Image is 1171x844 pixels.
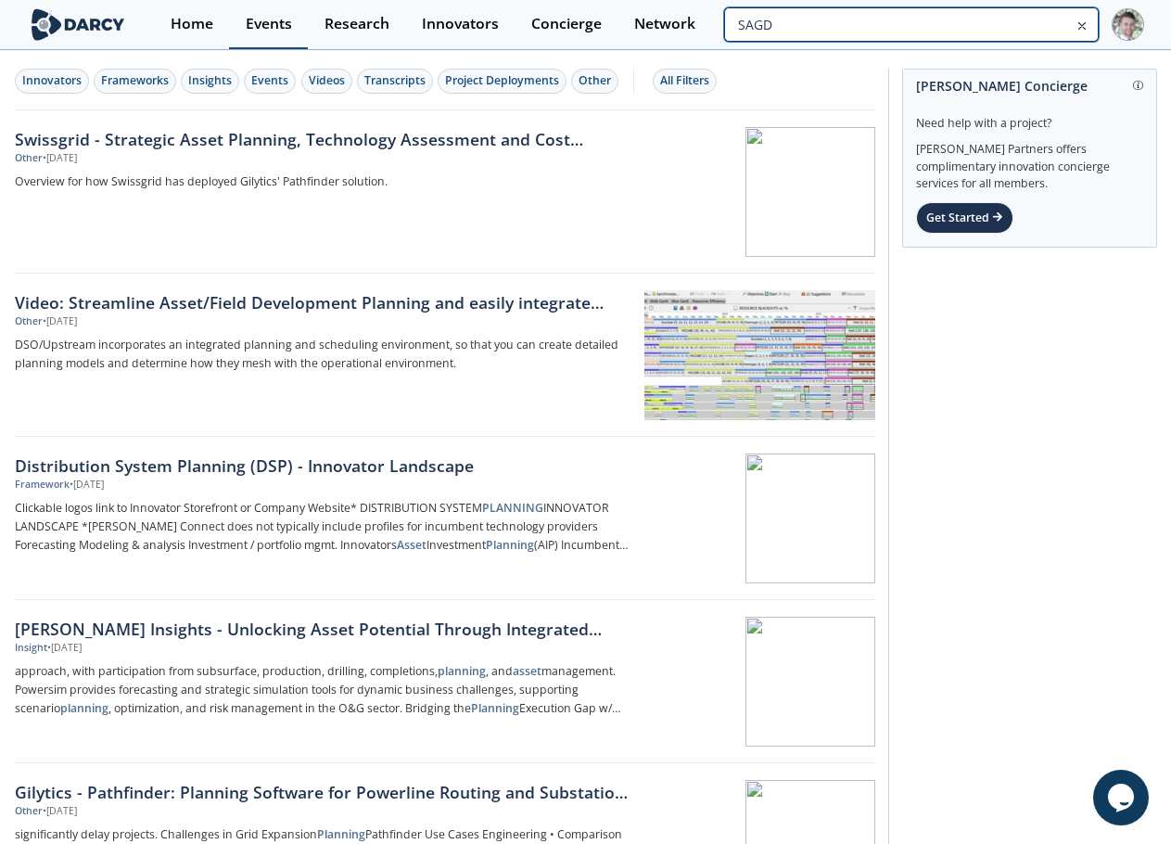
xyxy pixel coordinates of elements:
div: • [DATE] [70,478,104,492]
button: Other [571,69,618,94]
div: Events [251,72,288,89]
input: Advanced Search [724,7,1098,42]
button: Videos [301,69,352,94]
strong: asset [513,663,541,679]
img: logo-wide.svg [28,8,129,41]
div: Events [246,17,292,32]
div: Videos [309,72,345,89]
div: [PERSON_NAME] Concierge [916,70,1143,102]
div: • [DATE] [43,151,77,166]
p: Clickable logos link to Innovator Storefront or Company Website* DISTRIBUTION SYSTEM INNOVATOR LA... [15,499,629,555]
div: Other [15,151,43,166]
strong: Planning [471,700,519,716]
div: Swissgrid - Strategic Asset Planning, Technology Assessment and Cost Evaluations (Gilytics Deploy... [15,127,629,151]
strong: Planning [317,826,365,842]
strong: Asset [397,537,426,553]
div: [PERSON_NAME] Insights - Unlocking Asset Potential Through Integrated Platforms [15,617,629,641]
a: Distribution System Planning (DSP) - Innovator Landscape Framework •[DATE] Clickable logos link t... [15,437,875,600]
div: • [DATE] [43,314,77,329]
div: Other [15,804,43,819]
div: Distribution System Planning (DSP) - Innovator Landscape [15,454,629,478]
div: Project Deployments [445,72,559,89]
div: Insights [188,72,232,89]
button: Innovators [15,69,89,94]
button: All Filters [653,69,717,94]
p: Overview for how Swissgrid has deployed Gilytics' Pathfinder solution. [15,173,629,191]
div: Insight [15,641,47,656]
img: information.svg [1133,81,1143,91]
div: Concierge [531,17,602,32]
div: • [DATE] [47,641,82,656]
div: Video: Streamline Asset/Field Development Planning and easily integrate with your execution schedule [15,290,629,314]
button: Transcripts [357,69,433,94]
p: approach, with participation from subsurface, production, drilling, completions, , and management... [15,662,629,718]
div: Research [325,17,389,32]
div: Get Started [916,202,1013,234]
div: Frameworks [101,72,169,89]
a: Swissgrid - Strategic Asset Planning, Technology Assessment and Cost Evaluations (Gilytics Deploy... [15,110,875,274]
button: Events [244,69,296,94]
div: [PERSON_NAME] Partners offers complimentary innovation concierge services for all members. [916,132,1143,193]
div: Gilytics - Pathfinder: Planning Software for Powerline Routing and Substation [GEOGRAPHIC_DATA] [15,780,629,804]
button: Insights [181,69,239,94]
div: Other [15,314,43,329]
iframe: chat widget [1093,770,1152,825]
div: Need help with a project? [916,102,1143,132]
div: Network [634,17,695,32]
strong: Planning [486,537,534,553]
div: Transcripts [364,72,426,89]
div: Innovators [22,72,82,89]
div: • [DATE] [43,804,77,819]
img: Profile [1112,8,1144,41]
button: Project Deployments [438,69,566,94]
div: Other [579,72,611,89]
div: Innovators [422,17,499,32]
div: All Filters [660,72,709,89]
div: Framework [15,478,70,492]
strong: PLANNING [482,500,543,516]
button: Frameworks [94,69,176,94]
a: [PERSON_NAME] Insights - Unlocking Asset Potential Through Integrated Platforms Insight •[DATE] a... [15,600,875,763]
p: DSO/Upstream incorporates an integrated planning and scheduling environment, so that you can crea... [15,336,629,373]
a: Video: Streamline Asset/Field Development Planning and easily integrate with your execution sched... [15,274,875,437]
strong: planning [60,700,108,716]
strong: planning [438,663,486,679]
div: Home [171,17,213,32]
